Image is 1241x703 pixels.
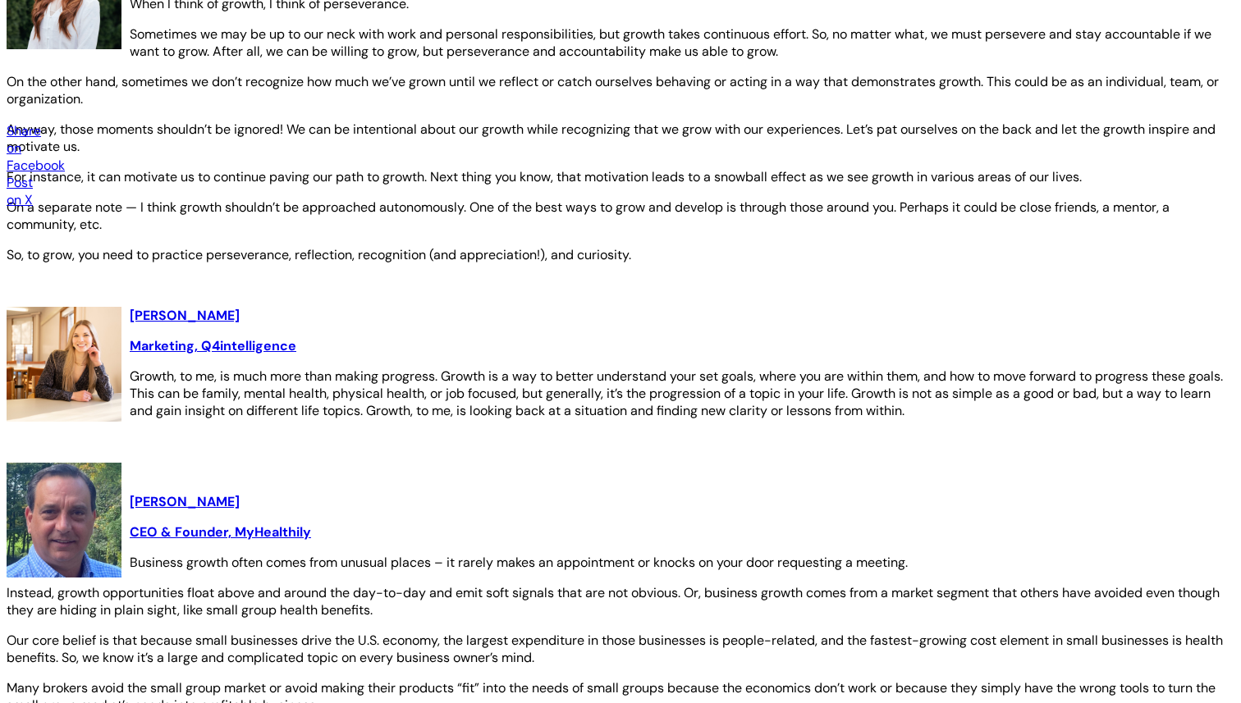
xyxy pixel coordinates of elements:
a: [PERSON_NAME] [130,307,240,324]
a: [PERSON_NAME] [130,493,240,510]
p: So, to grow, you need to practice perseverance, reflection, recognition (and appreciation!), and ... [7,246,1234,263]
p: For instance, it can motivate us to continue paving our path to growth. Next thing you know, that... [7,168,1234,185]
a: Post on X [7,174,33,208]
p: On a separate note — I think growth shouldn’t be approached autonomously. One of the best ways to... [7,199,1234,233]
img: Mike Malhame [7,463,121,577]
p: Business growth often comes from unusual places – it rarely makes an appointment or knocks on you... [7,554,1234,571]
img: Meg Hooper [7,307,121,422]
a: Marketing, Q4intelligence [130,337,296,354]
a: CEO & Founder, MyHealthily [130,523,311,541]
a: Share on Facebook [7,122,65,174]
p: Anyway, those moments shouldn’t be ignored! We can be intentional about our growth while recogniz... [7,121,1234,155]
p: Growth, to me, is much more than making progress. Growth is a way to better understand your set g... [7,367,1234,419]
p: On the other hand, sometimes we don’t recognize how much we’ve grown until we reflect or catch ou... [7,73,1234,107]
p: Instead, growth opportunities float above and around the day-to-day and emit soft signals that ar... [7,584,1234,619]
p: Our core belief is that because small businesses drive the U.S. economy, the largest expenditure ... [7,632,1234,666]
p: Sometimes we may be up to our neck with work and personal responsibilities, but growth takes cont... [7,25,1234,60]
